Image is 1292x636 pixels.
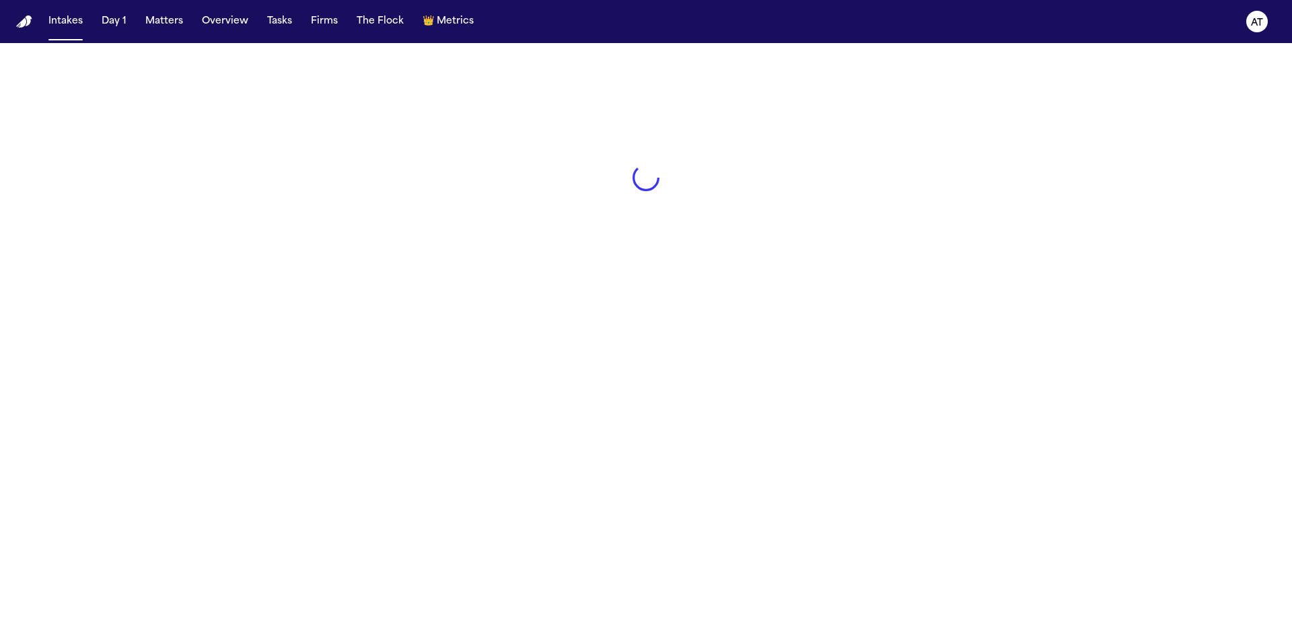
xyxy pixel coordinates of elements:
button: Tasks [262,9,297,34]
button: crownMetrics [417,9,479,34]
a: Home [16,15,32,28]
button: Day 1 [96,9,132,34]
button: The Flock [351,9,409,34]
button: Firms [306,9,343,34]
img: Finch Logo [16,15,32,28]
button: Overview [196,9,254,34]
button: Intakes [43,9,88,34]
button: Matters [140,9,188,34]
